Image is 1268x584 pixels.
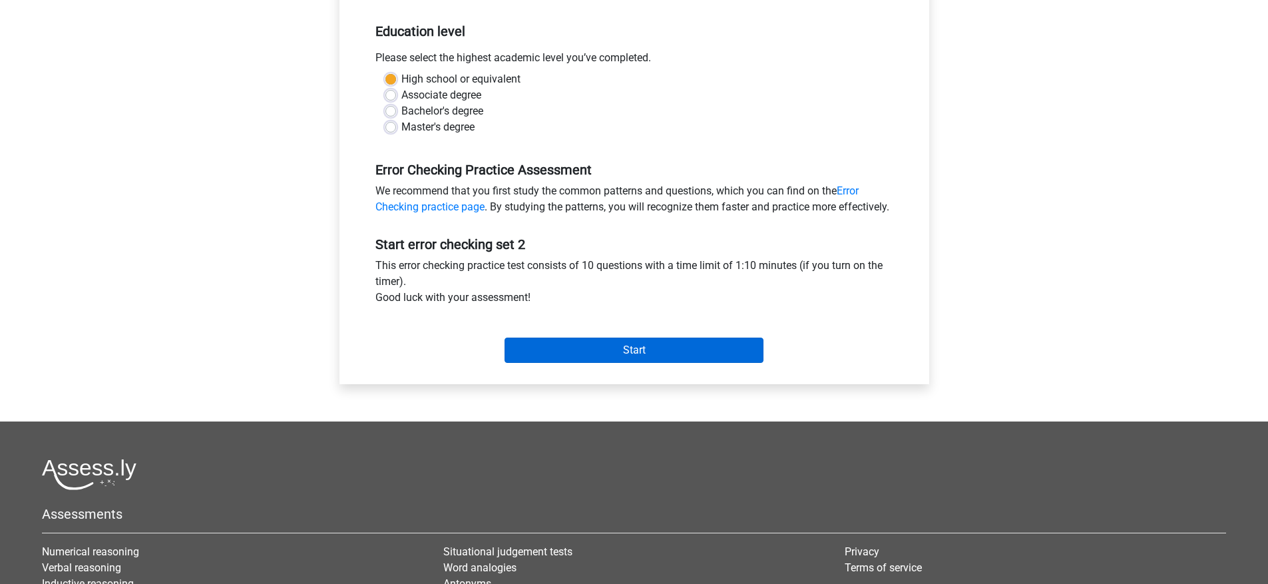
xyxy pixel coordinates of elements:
div: This error checking practice test consists of 10 questions with a time limit of 1:10 minutes (if ... [365,258,903,311]
label: Master's degree [401,119,475,135]
a: Verbal reasoning [42,561,121,574]
div: We recommend that you first study the common patterns and questions, which you can find on the . ... [365,183,903,220]
img: Assessly logo [42,459,136,490]
a: Privacy [845,545,879,558]
label: High school or equivalent [401,71,521,87]
h5: Assessments [42,506,1226,522]
h5: Error Checking Practice Assessment [375,162,893,178]
a: Word analogies [443,561,517,574]
h5: Education level [375,18,893,45]
div: Please select the highest academic level you’ve completed. [365,50,903,71]
input: Start [505,338,763,363]
h5: Start error checking set 2 [375,236,893,252]
label: Associate degree [401,87,481,103]
a: Terms of service [845,561,922,574]
a: Error Checking practice page [375,184,859,213]
a: Numerical reasoning [42,545,139,558]
label: Bachelor's degree [401,103,483,119]
a: Situational judgement tests [443,545,572,558]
